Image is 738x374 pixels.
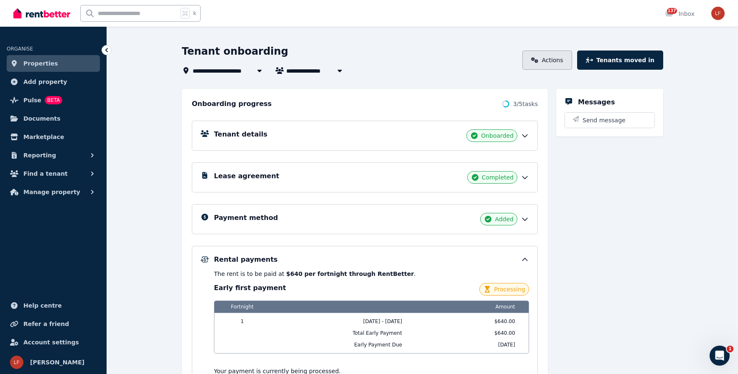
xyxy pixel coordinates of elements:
[7,297,100,314] a: Help centre
[583,116,626,124] span: Send message
[7,147,100,164] button: Reporting
[45,96,62,104] span: BETA
[7,184,100,200] button: Manage property
[522,51,572,70] a: Actions
[23,114,61,124] span: Documents
[219,301,265,313] span: Fortnight
[270,330,422,336] span: Total Early Payment
[214,171,279,181] h5: Lease agreement
[495,215,514,223] span: Added
[427,301,518,313] span: Amount
[23,301,62,311] span: Help centre
[513,100,538,108] span: 3 / 5 tasks
[427,341,518,348] span: [DATE]
[7,334,100,351] a: Account settings
[7,165,100,182] button: Find a tenant
[219,318,265,325] span: 1
[7,316,100,332] a: Refer a friend
[23,150,56,160] span: Reporting
[494,285,525,293] span: Processing
[7,129,100,145] a: Marketplace
[7,92,100,109] a: PulseBETA
[286,270,414,277] b: $640 per fortnight through RentBetter
[711,7,725,20] img: Leo Fung
[23,319,69,329] span: Refer a friend
[23,169,68,179] span: Find a tenant
[565,113,654,128] button: Send message
[214,129,267,139] h5: Tenant details
[7,73,100,90] a: Add property
[665,10,695,18] div: Inbox
[23,95,41,105] span: Pulse
[23,337,79,347] span: Account settings
[481,131,514,140] span: Onboarded
[23,77,67,87] span: Add property
[192,99,272,109] h2: Onboarding progress
[427,330,518,336] span: $640.00
[23,187,80,197] span: Manage property
[482,173,514,182] span: Completed
[30,357,84,367] span: [PERSON_NAME]
[23,132,64,142] span: Marketplace
[710,346,730,366] iframe: Intercom live chat
[193,10,196,17] span: k
[201,256,209,263] img: Rental Payments
[214,213,278,223] h5: Payment method
[23,58,58,68] span: Properties
[667,8,677,14] span: 137
[214,255,277,265] h5: Rental payments
[577,51,663,70] button: Tenants moved in
[427,318,518,325] span: $640.00
[578,97,615,107] h5: Messages
[10,356,23,369] img: Leo Fung
[214,283,286,293] h3: Early first payment
[214,270,529,278] p: The rent is to be paid at .
[13,7,70,20] img: RentBetter
[182,45,288,58] h1: Tenant onboarding
[270,341,422,348] span: Early Payment Due
[7,55,100,72] a: Properties
[270,318,422,325] span: [DATE] - [DATE]
[7,110,100,127] a: Documents
[727,346,733,352] span: 1
[7,46,33,52] span: ORGANISE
